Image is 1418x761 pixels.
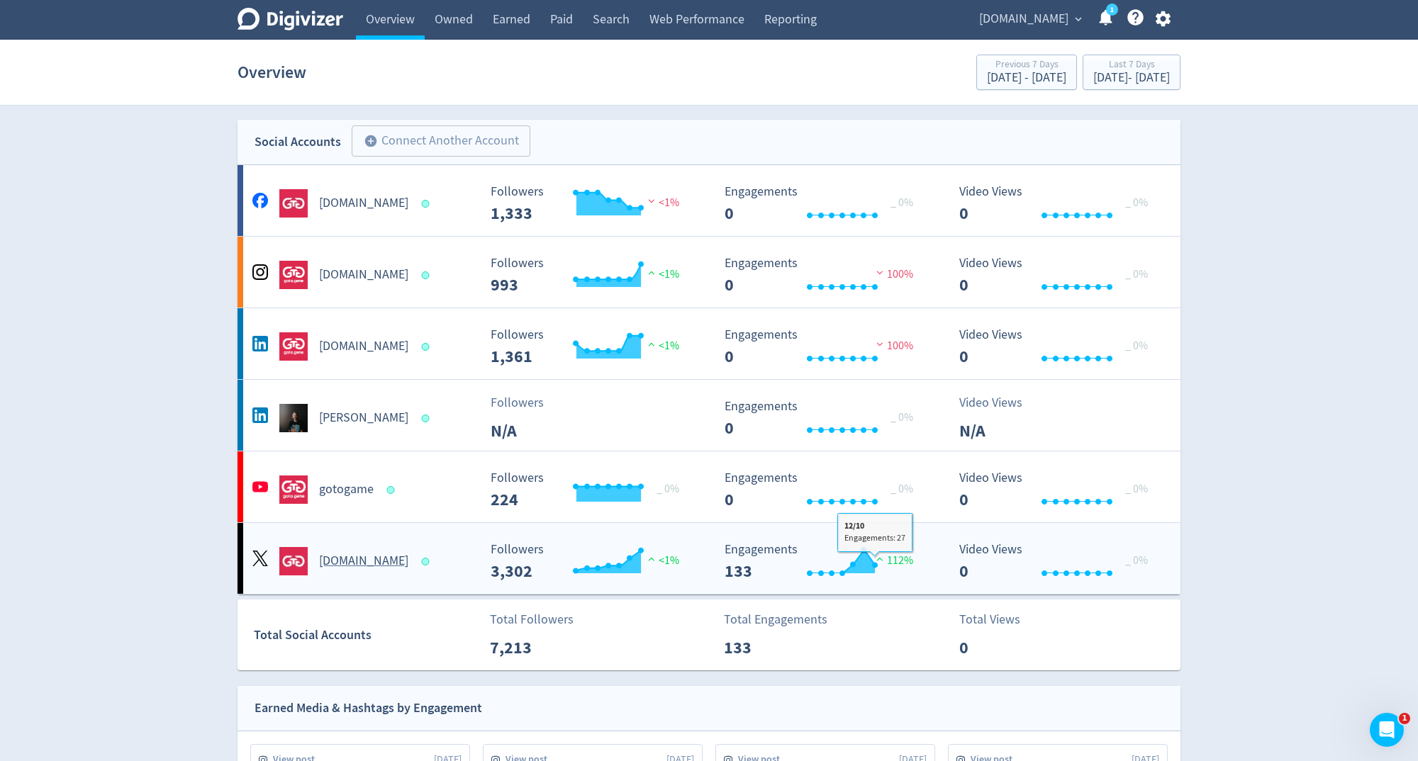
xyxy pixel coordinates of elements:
span: Data last synced: 13 Oct 2025, 7:02am (AEDT) [387,486,399,494]
svg: Followers --- [484,185,696,222]
a: gotogame undefinedgotogame Followers --- _ 0% Followers 224 Engagements 0 Engagements 0 _ 0% Vide... [238,451,1180,522]
span: _ 0% [891,482,913,496]
button: Last 7 Days[DATE]- [DATE] [1083,55,1180,90]
span: _ 0% [1125,267,1148,281]
button: Connect Another Account [352,125,530,157]
span: _ 0% [891,410,913,424]
svg: Video Views 0 [952,328,1165,366]
svg: Followers --- [484,328,696,366]
div: [DATE] - [DATE] [987,72,1066,84]
a: 1 [1106,4,1118,16]
p: Followers [491,393,572,412]
img: negative-performance.svg [873,267,887,278]
span: 100% [873,339,913,353]
span: Data last synced: 13 Oct 2025, 1:01am (AEDT) [422,271,434,279]
p: Total Views [959,610,1041,629]
h5: [DOMAIN_NAME] [319,338,408,355]
svg: Followers --- [484,257,696,294]
span: Data last synced: 13 Oct 2025, 2:02pm (AEDT) [422,415,434,422]
a: Jack Hudson undefined[PERSON_NAME]FollowersN/A Engagements 0 Engagements 0 _ 0%Video ViewsN/A [238,380,1180,451]
span: _ 0% [1125,482,1148,496]
div: [DATE] - [DATE] [1093,72,1170,84]
button: Previous 7 Days[DATE] - [DATE] [976,55,1077,90]
div: Social Accounts [255,132,341,152]
img: goto.game undefined [279,189,308,218]
p: Total Engagements [724,610,827,629]
span: Data last synced: 13 Oct 2025, 1:01am (AEDT) [422,200,434,208]
div: Total Social Accounts [254,625,480,646]
div: Last 7 Days [1093,60,1170,72]
svg: Followers --- [484,543,696,580]
img: positive-performance.svg [644,339,659,349]
a: goto.game undefined[DOMAIN_NAME] Followers --- Followers 1,361 <1% Engagements 0 Engagements 0 10... [238,308,1180,379]
svg: Engagements 133 [718,543,930,580]
img: positive-performance.svg [644,553,659,564]
h5: gotogame [319,481,374,498]
span: _ 0% [1125,553,1148,568]
svg: Video Views 0 [952,257,1165,294]
img: negative-performance.svg [873,339,887,349]
img: goto.game undefined [279,261,308,289]
span: 1 [1399,713,1410,724]
p: Video Views [959,393,1041,412]
p: 7,213 [490,635,571,660]
img: negative-performance.svg [644,196,659,206]
span: <1% [644,196,679,210]
img: gotogame undefined [279,475,308,504]
svg: Engagements 0 [718,400,930,437]
img: positive-performance.svg [873,553,887,564]
text: 1 [1110,5,1114,15]
p: N/A [959,418,1041,444]
a: goto.game undefined[DOMAIN_NAME] Followers --- Followers 3,302 <1% Engagements 133 Engagements 13... [238,523,1180,594]
span: 112% [873,553,913,568]
span: _ 0% [1125,196,1148,210]
svg: Followers --- [484,471,696,509]
div: Earned Media & Hashtags by Engagement [255,698,482,718]
span: _ 0% [891,196,913,210]
p: 0 [959,635,1041,660]
h5: [DOMAIN_NAME] [319,195,408,212]
svg: Video Views 0 [952,185,1165,222]
span: add_circle [364,134,378,148]
span: <1% [644,267,679,281]
svg: Engagements 0 [718,471,930,509]
img: positive-performance.svg [644,267,659,278]
span: <1% [644,553,679,568]
span: expand_more [1072,13,1085,26]
svg: Engagements 0 [718,257,930,294]
span: 100% [873,267,913,281]
svg: Engagements 0 [718,185,930,222]
p: Total Followers [490,610,574,629]
button: [DOMAIN_NAME] [974,8,1085,30]
h1: Overview [238,50,306,95]
svg: Video Views 0 [952,471,1165,509]
span: Data last synced: 12 Oct 2025, 7:02pm (AEDT) [422,558,434,565]
p: N/A [491,418,572,444]
svg: Video Views 0 [952,543,1165,580]
a: Connect Another Account [341,128,530,157]
img: Jack Hudson undefined [279,404,308,432]
div: Previous 7 Days [987,60,1066,72]
span: <1% [644,339,679,353]
span: [DOMAIN_NAME] [979,8,1068,30]
a: goto.game undefined[DOMAIN_NAME] Followers --- Followers 1,333 <1% Engagements 0 Engagements 0 _ ... [238,165,1180,236]
svg: Engagements 0 [718,328,930,366]
a: goto.game undefined[DOMAIN_NAME] Followers --- Followers 993 <1% Engagements 0 Engagements 0 100%... [238,237,1180,308]
img: goto.game undefined [279,332,308,361]
h5: [DOMAIN_NAME] [319,553,408,570]
p: 133 [724,635,805,660]
iframe: Intercom live chat [1370,713,1404,747]
h5: [PERSON_NAME] [319,410,408,427]
img: goto.game undefined [279,547,308,575]
span: _ 0% [657,482,679,496]
span: Data last synced: 13 Oct 2025, 11:01am (AEDT) [422,343,434,351]
h5: [DOMAIN_NAME] [319,266,408,283]
span: _ 0% [1125,339,1148,353]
